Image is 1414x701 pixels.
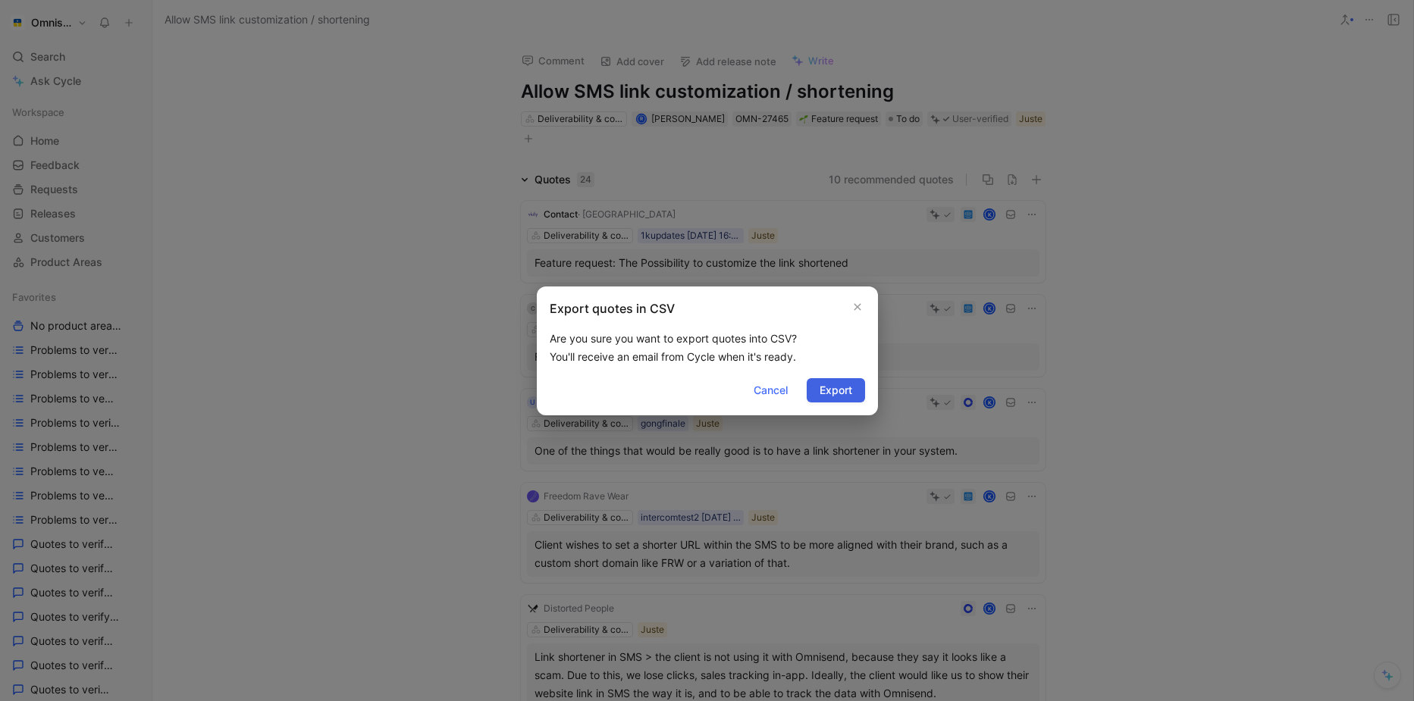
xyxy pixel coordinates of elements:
[550,330,865,366] div: Are you sure you want to export quotes into CSV? You'll receive an email from Cycle when it's ready.
[741,378,801,402] button: Cancel
[754,381,788,399] span: Cancel
[550,299,675,318] h2: Export quotes in CSV
[807,378,865,402] button: Export
[820,381,852,399] span: Export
